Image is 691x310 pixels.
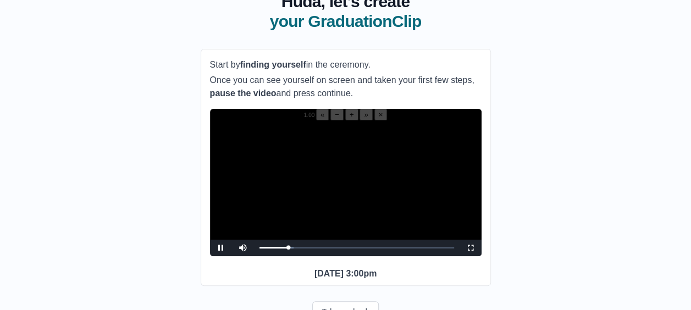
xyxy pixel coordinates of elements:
button: Fullscreen [460,240,482,256]
span: your GraduationClip [270,12,422,31]
button: Pause [210,240,232,256]
b: pause the video [210,88,277,98]
p: Once you can see yourself on screen and taken your first few steps, and press continue. [210,74,482,100]
button: Mute [232,240,254,256]
div: Progress Bar [259,247,454,248]
p: Start by in the ceremony. [210,58,482,71]
div: Video Player [210,109,482,256]
b: finding yourself [240,60,306,69]
p: [DATE] 3:00pm [210,267,482,280]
